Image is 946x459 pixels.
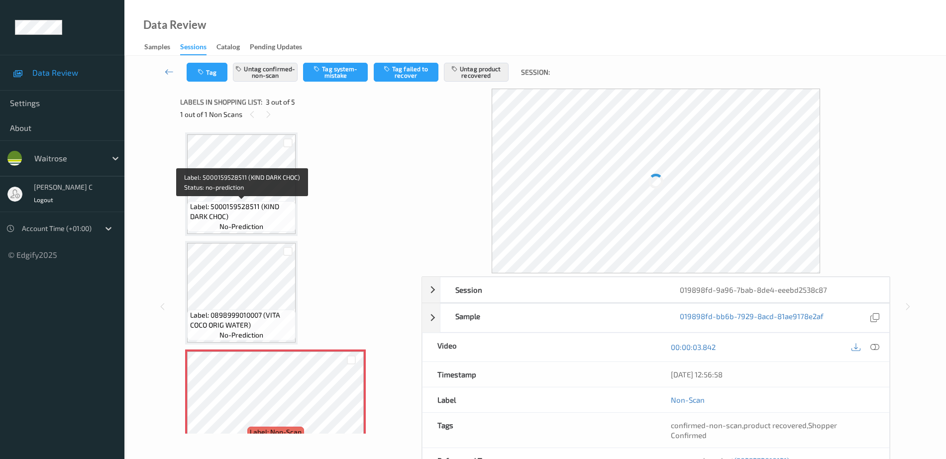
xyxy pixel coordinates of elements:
a: Pending Updates [250,40,312,54]
a: Samples [144,40,180,54]
div: Label [422,387,656,412]
span: confirmed-non-scan [671,421,742,430]
span: product recovered [743,421,807,430]
div: Sample [440,304,665,332]
span: Label: 5000159528511 (KIND DARK CHOC) [190,202,294,222]
div: Session019898fd-9a96-7bab-8de4-eeebd2538c87 [422,277,890,303]
div: Sample019898fd-bb6b-7929-8acd-81ae9178e2af [422,303,890,333]
span: Label: Non-Scan [250,427,302,437]
div: Data Review [143,20,206,30]
div: Timestamp [422,362,656,387]
a: 00:00:03.842 [671,342,716,352]
span: Session: [521,67,550,77]
a: Sessions [180,40,216,55]
span: Label: 0898999010007 (VITA COCO ORIG WATER) [190,310,294,330]
button: Tag system-mistake [303,63,368,82]
a: Catalog [216,40,250,54]
button: Untag product recovered [444,63,509,82]
div: Samples [144,42,170,54]
span: 3 out of 5 [266,97,295,107]
span: no-prediction [219,222,263,231]
div: Video [422,333,656,361]
div: 019898fd-9a96-7bab-8de4-eeebd2538c87 [665,277,889,302]
div: Sessions [180,42,207,55]
div: [DATE] 12:56:58 [671,369,874,379]
div: Tags [422,413,656,448]
span: , , [671,421,837,440]
a: Non-Scan [671,395,705,405]
button: Tag failed to recover [374,63,438,82]
button: Untag confirmed-non-scan [233,63,298,82]
a: 019898fd-bb6b-7929-8acd-81ae9178e2af [680,311,824,325]
span: Shopper Confirmed [671,421,837,440]
span: no-prediction [219,330,263,340]
div: Pending Updates [250,42,302,54]
div: 1 out of 1 Non Scans [180,108,415,120]
span: Labels in shopping list: [180,97,262,107]
button: Tag [187,63,227,82]
div: Catalog [216,42,240,54]
div: Session [440,277,665,302]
